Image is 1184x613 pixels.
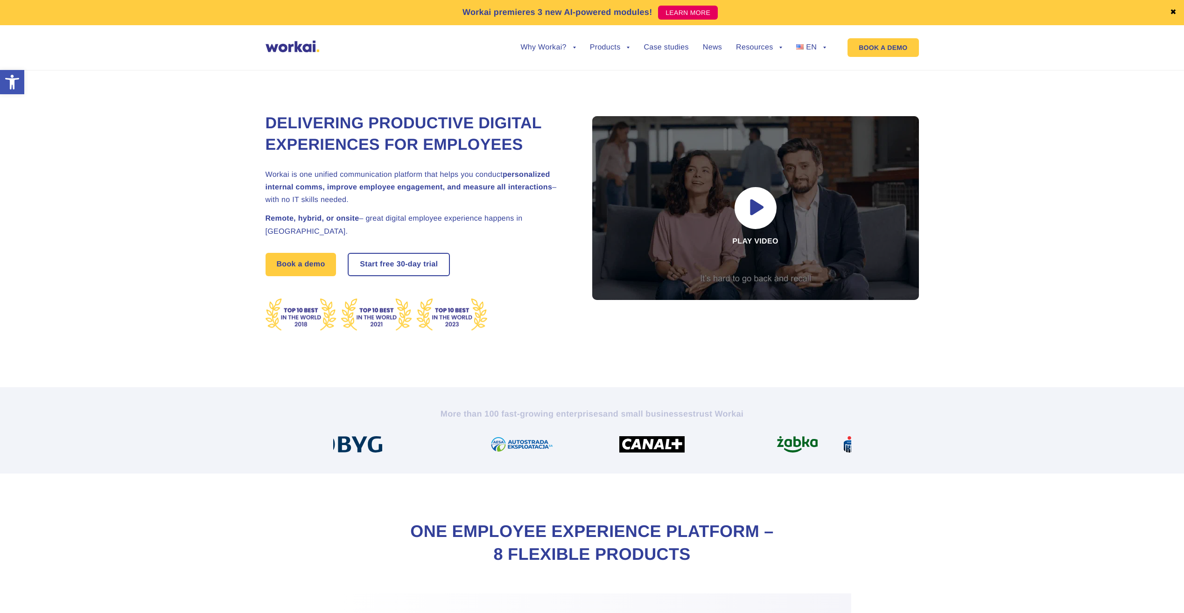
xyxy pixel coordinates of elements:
[462,6,652,19] p: Workai premieres 3 new AI-powered modules!
[806,43,817,51] span: EN
[266,113,569,156] h1: Delivering Productive Digital Experiences for Employees
[848,38,918,57] a: BOOK A DEMO
[592,116,919,300] div: Play video
[644,44,688,51] a: Case studies
[520,44,575,51] a: Why Workai?
[266,215,359,223] strong: Remote, hybrid, or onsite
[736,44,782,51] a: Resources
[406,520,779,565] h2: One Employee Experience Platform – 8 flexible products
[590,44,630,51] a: Products
[703,44,722,51] a: News
[349,254,449,275] a: Start free30-daytrial
[1170,9,1177,16] a: ✖
[333,408,851,419] h2: More than 100 fast-growing enterprises trust Workai
[603,409,693,418] i: and small businesses
[397,261,421,268] i: 30-day
[658,6,718,20] a: LEARN MORE
[266,253,336,276] a: Book a demo
[266,168,569,207] h2: Workai is one unified communication platform that helps you conduct – with no IT skills needed.
[266,212,569,237] h2: – great digital employee experience happens in [GEOGRAPHIC_DATA].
